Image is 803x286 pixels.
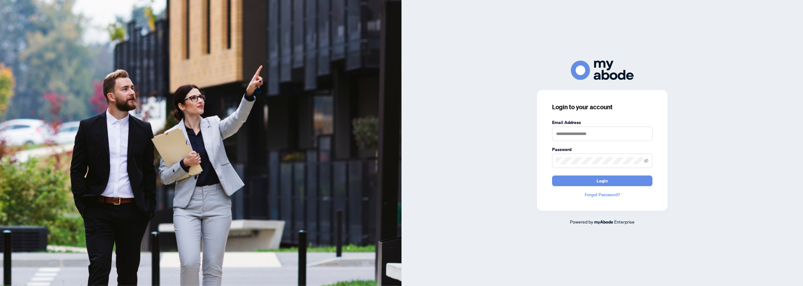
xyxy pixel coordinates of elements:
[552,146,652,153] label: Password
[552,191,652,198] a: Forgot Password?
[644,159,648,163] span: eye-invisible
[570,219,593,224] span: Powered by
[594,219,613,225] a: myAbode
[614,219,635,224] span: Enterprise
[552,119,652,126] label: Email Address
[552,103,652,111] h3: Login to your account
[552,175,652,186] button: Login
[571,61,634,80] img: ma-logo
[597,176,608,186] span: Login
